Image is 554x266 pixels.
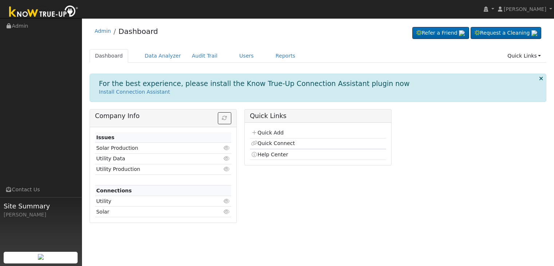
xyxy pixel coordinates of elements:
i: Click to view [224,145,230,150]
td: Utility [95,196,209,207]
td: Utility Production [95,164,209,175]
h5: Company Info [95,112,231,120]
a: Admin [95,28,111,34]
div: [PERSON_NAME] [4,211,78,219]
a: Reports [270,49,301,63]
a: Dashboard [90,49,129,63]
a: Help Center [251,152,288,157]
span: Site Summary [4,201,78,211]
a: Quick Add [251,130,283,136]
h1: For the best experience, please install the Know True-Up Connection Assistant plugin now [99,79,410,88]
td: Solar Production [95,143,209,153]
img: Know True-Up [5,4,82,20]
h5: Quick Links [250,112,386,120]
i: Click to view [224,167,230,172]
a: Install Connection Assistant [99,89,170,95]
i: Click to view [224,199,230,204]
a: Request a Cleaning [471,27,541,39]
a: Data Analyzer [139,49,186,63]
strong: Issues [96,134,114,140]
a: Audit Trail [186,49,223,63]
td: Solar [95,207,209,217]
a: Users [234,49,259,63]
span: [PERSON_NAME] [504,6,546,12]
img: retrieve [38,254,44,260]
i: Click to view [224,156,230,161]
td: Utility Data [95,153,209,164]
img: retrieve [459,30,465,36]
img: retrieve [531,30,537,36]
a: Dashboard [118,27,158,36]
strong: Connections [96,188,132,193]
a: Refer a Friend [412,27,469,39]
a: Quick Connect [251,140,295,146]
a: Quick Links [502,49,546,63]
i: Click to view [224,209,230,214]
